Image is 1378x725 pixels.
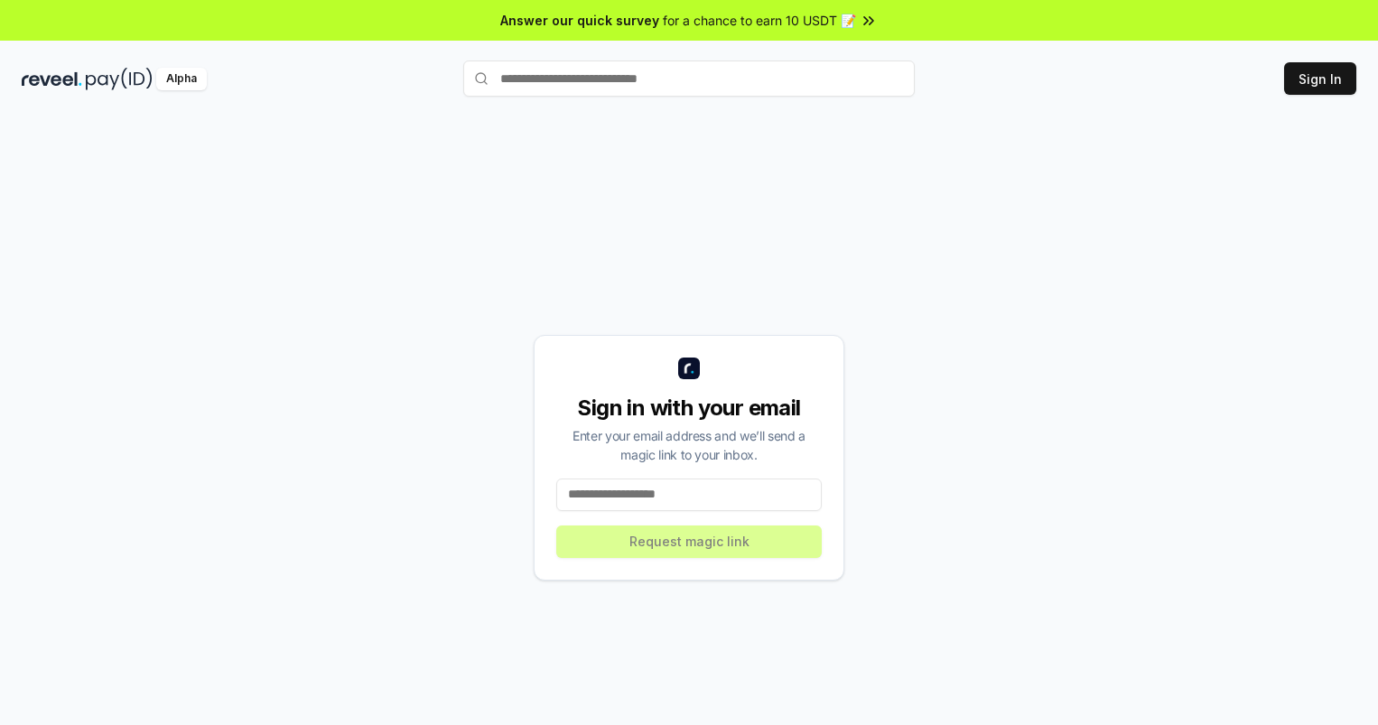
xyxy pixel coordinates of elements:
div: Alpha [156,68,207,90]
img: reveel_dark [22,68,82,90]
div: Enter your email address and we’ll send a magic link to your inbox. [556,426,822,464]
div: Sign in with your email [556,394,822,423]
span: for a chance to earn 10 USDT 📝 [663,11,856,30]
img: pay_id [86,68,153,90]
button: Sign In [1284,62,1356,95]
img: logo_small [678,358,700,379]
span: Answer our quick survey [500,11,659,30]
